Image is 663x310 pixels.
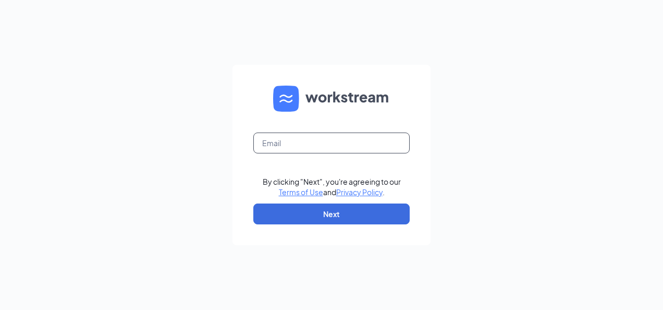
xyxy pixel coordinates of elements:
[253,133,410,153] input: Email
[279,187,323,197] a: Terms of Use
[253,204,410,224] button: Next
[263,176,401,197] div: By clicking "Next", you're agreeing to our and .
[336,187,383,197] a: Privacy Policy
[273,86,390,112] img: WS logo and Workstream text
